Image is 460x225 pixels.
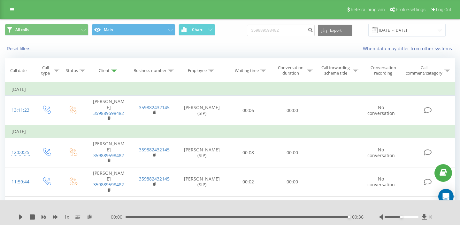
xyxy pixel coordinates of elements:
button: Chart [179,24,215,36]
span: Profile settings [396,7,425,12]
div: Status [66,68,78,73]
div: Client [99,68,110,73]
div: Accessibility label [400,216,403,218]
div: Waiting time [235,68,259,73]
div: 11:59:44 [11,176,27,188]
td: [PERSON_NAME] (SIP) [177,138,226,167]
a: When data may differ from other systems [363,45,455,52]
td: 00:00 [270,96,314,125]
button: All calls [5,24,88,36]
div: Employee [188,68,207,73]
div: Accessibility label [348,216,350,218]
td: [PERSON_NAME] (SIP) [177,167,226,197]
div: Call type [39,65,52,76]
td: [PERSON_NAME] [86,96,132,125]
span: 1 x [64,214,69,220]
a: 359882432145 [139,176,170,182]
div: 13:11:23 [11,104,27,117]
a: 359882432145 [139,104,170,110]
span: Chart [192,28,203,32]
td: [PERSON_NAME] [86,138,132,167]
span: No conversation [367,147,395,158]
span: No conversation [367,176,395,188]
a: 359882432145 [139,147,170,153]
div: 12:00:25 [11,146,27,159]
td: 00:06 [226,96,271,125]
a: 359889598482 [93,110,124,116]
span: 00:36 [352,214,364,220]
td: [PERSON_NAME] [86,167,132,197]
td: 00:00 [270,138,314,167]
td: 00:00 [270,167,314,197]
div: Call forwarding scheme title [320,65,351,76]
span: No conversation [367,104,395,116]
div: Call date [10,68,27,73]
div: Conversation duration [276,65,305,76]
div: Call comment/category [405,65,443,76]
div: Conversation recording [366,65,401,76]
button: Main [92,24,175,36]
td: [PERSON_NAME] (SIP) [177,96,226,125]
span: Log Out [436,7,451,12]
button: Export [318,25,352,36]
span: 00:00 [111,214,126,220]
a: 359889598482 [93,181,124,188]
td: 00:02 [226,167,271,197]
a: 359889598482 [93,152,124,158]
td: [DATE] [5,83,455,96]
input: Search by number [247,25,315,36]
td: [DATE] [5,125,455,138]
div: Open Intercom Messenger [438,189,454,204]
button: Reset filters [5,46,34,52]
td: 00:08 [226,138,271,167]
span: All calls [15,27,29,32]
div: Business number [134,68,166,73]
span: Referral program [351,7,385,12]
